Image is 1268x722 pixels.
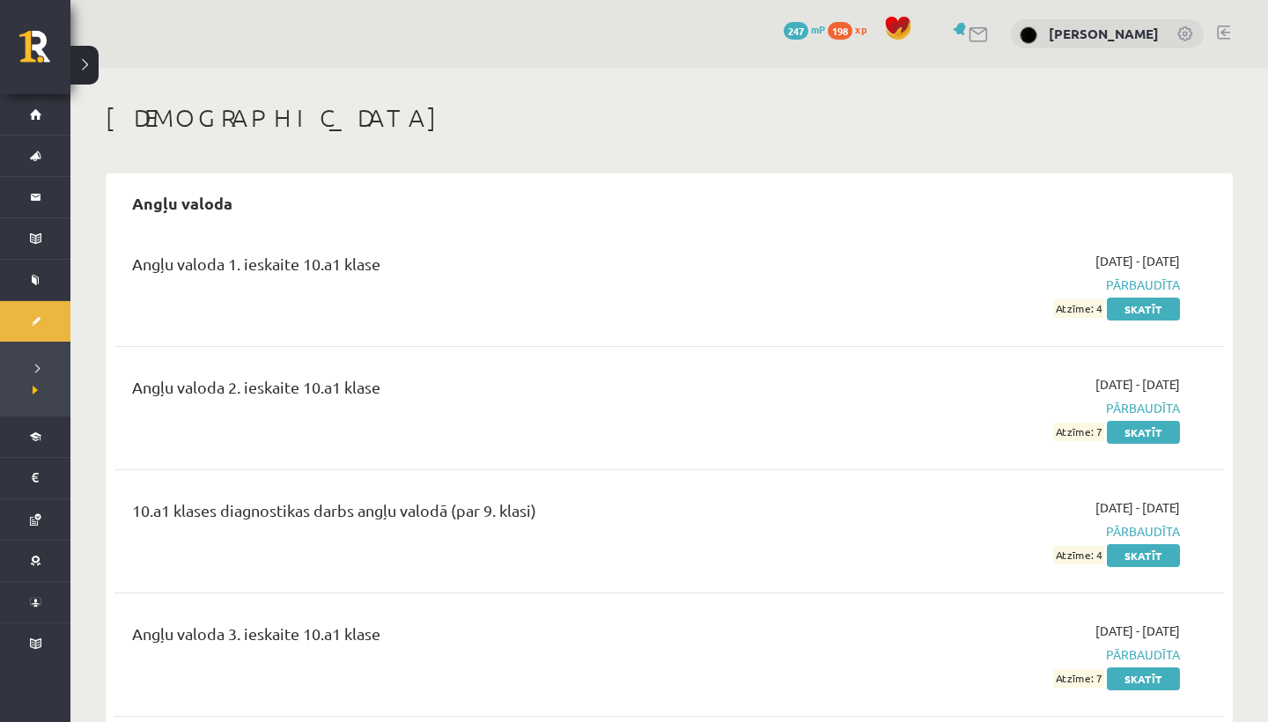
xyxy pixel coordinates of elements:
[784,22,825,36] a: 247 mP
[1107,544,1180,567] a: Skatīt
[106,103,1233,133] h1: [DEMOGRAPHIC_DATA]
[1095,622,1180,640] span: [DATE] - [DATE]
[1053,546,1104,564] span: Atzīme: 4
[132,498,822,531] div: 10.a1 klases diagnostikas darbs angļu valodā (par 9. klasi)
[828,22,852,40] span: 198
[811,22,825,36] span: mP
[848,645,1180,664] span: Pārbaudīta
[1107,421,1180,444] a: Skatīt
[848,522,1180,541] span: Pārbaudīta
[132,375,822,408] div: Angļu valoda 2. ieskaite 10.a1 klase
[1095,375,1180,394] span: [DATE] - [DATE]
[828,22,875,36] a: 198 xp
[848,276,1180,294] span: Pārbaudīta
[1095,252,1180,270] span: [DATE] - [DATE]
[114,182,250,224] h2: Angļu valoda
[132,622,822,654] div: Angļu valoda 3. ieskaite 10.a1 klase
[1095,498,1180,517] span: [DATE] - [DATE]
[1053,669,1104,688] span: Atzīme: 7
[848,399,1180,417] span: Pārbaudīta
[1020,26,1037,44] img: Amanda Solvita Hodasēviča
[1049,25,1159,42] a: [PERSON_NAME]
[1107,667,1180,690] a: Skatīt
[1053,423,1104,441] span: Atzīme: 7
[132,252,822,284] div: Angļu valoda 1. ieskaite 10.a1 klase
[855,22,866,36] span: xp
[1053,299,1104,318] span: Atzīme: 4
[1107,298,1180,320] a: Skatīt
[784,22,808,40] span: 247
[19,31,70,75] a: Rīgas 1. Tālmācības vidusskola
